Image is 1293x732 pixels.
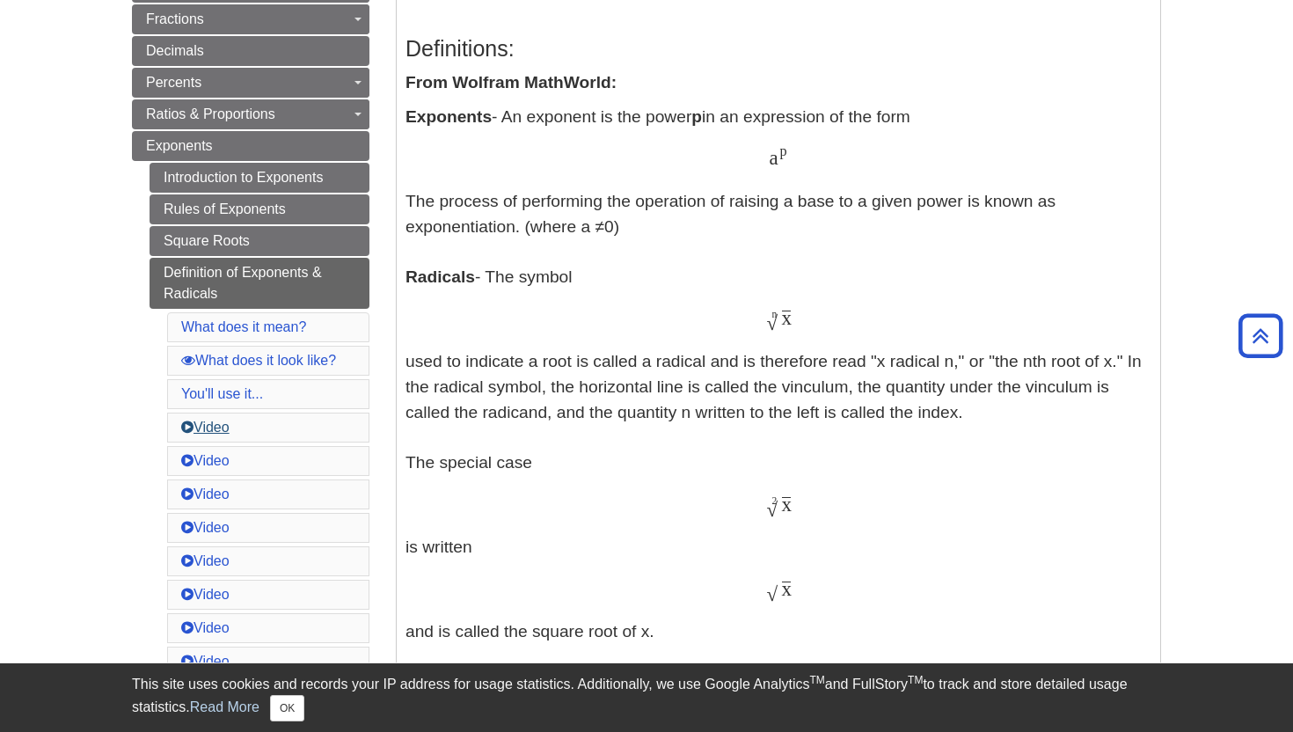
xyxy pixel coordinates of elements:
a: Decimals [132,36,369,66]
span: x [782,306,793,329]
a: Rules of Exponents [150,194,369,224]
span: x [782,577,793,600]
a: Video [181,453,230,468]
a: Video [181,654,230,669]
strong: From Wolfram MathWorld: [405,73,617,91]
h3: Definitions: [405,36,1151,62]
sup: TM [809,674,824,686]
span: Fractions [146,11,204,26]
div: This site uses cookies and records your IP address for usage statistics. Additionally, we use Goo... [132,674,1161,721]
a: Back to Top [1232,324,1289,348]
a: Video [181,620,230,635]
a: Video [181,520,230,535]
a: What does it look like? [181,353,336,368]
span: p [780,143,787,159]
a: Percents [132,68,369,98]
a: Ratios & Proportions [132,99,369,129]
b: Exponents [405,107,492,126]
span: 2 [772,495,778,506]
b: p [691,107,702,126]
span: Ratios & Proportions [146,106,275,121]
span: Percents [146,75,201,90]
sup: TM [908,674,923,686]
a: Definition of Exponents & Radicals [150,258,369,309]
a: Video [181,420,230,435]
span: Decimals [146,43,204,58]
a: Read More [190,699,259,714]
a: What does it mean? [181,319,306,334]
span: √ [766,311,778,334]
span: √ [766,582,778,605]
a: Square Roots [150,226,369,256]
span: x [782,493,793,516]
span: n [772,309,778,319]
b: Radicals [405,267,475,286]
a: Exponents [132,131,369,161]
a: Fractions [132,4,369,34]
a: Video [181,587,230,602]
span: a [769,146,778,169]
a: Video [181,553,230,568]
a: You'll use it... [181,386,263,401]
span: √ [766,498,778,521]
a: Video [181,487,230,501]
span: Exponents [146,138,213,153]
button: Close [270,695,304,721]
a: Introduction to Exponents [150,163,369,193]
